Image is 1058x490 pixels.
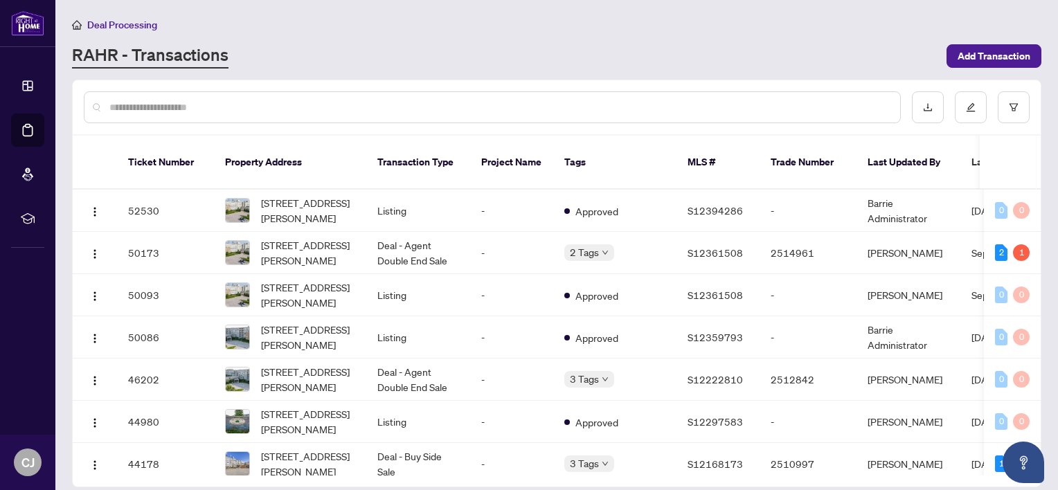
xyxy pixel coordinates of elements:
[1013,202,1030,219] div: 0
[553,136,676,190] th: Tags
[72,44,228,69] a: RAHR - Transactions
[760,443,857,485] td: 2510997
[1013,244,1030,261] div: 1
[117,274,214,316] td: 50093
[857,232,960,274] td: [PERSON_NAME]
[84,453,106,475] button: Logo
[760,401,857,443] td: -
[570,244,599,260] span: 2 Tags
[226,325,249,349] img: thumbnail-img
[995,202,1007,219] div: 0
[226,283,249,307] img: thumbnail-img
[470,232,553,274] td: -
[1009,102,1019,112] span: filter
[1013,371,1030,388] div: 0
[366,316,470,359] td: Listing
[117,232,214,274] td: 50173
[857,443,960,485] td: [PERSON_NAME]
[366,190,470,232] td: Listing
[688,289,743,301] span: S12361508
[760,316,857,359] td: -
[857,359,960,401] td: [PERSON_NAME]
[971,415,1002,428] span: [DATE]
[89,291,100,302] img: Logo
[470,274,553,316] td: -
[117,190,214,232] td: 52530
[21,453,35,472] span: CJ
[995,287,1007,303] div: 0
[117,359,214,401] td: 46202
[261,280,355,310] span: [STREET_ADDRESS][PERSON_NAME]
[87,19,157,31] span: Deal Processing
[470,190,553,232] td: -
[261,406,355,437] span: [STREET_ADDRESS][PERSON_NAME]
[84,410,106,433] button: Logo
[89,417,100,428] img: Logo
[688,373,743,385] span: S12222810
[261,448,355,479] span: [STREET_ADDRESS][PERSON_NAME]
[575,330,618,345] span: Approved
[1013,287,1030,303] div: 0
[261,322,355,352] span: [STREET_ADDRESS][PERSON_NAME]
[971,331,1002,343] span: [DATE]
[575,203,618,219] span: Approved
[11,10,44,36] img: logo
[688,457,743,470] span: S12168173
[602,249,609,256] span: down
[971,373,1002,385] span: [DATE]
[760,190,857,232] td: -
[688,246,743,259] span: S12361508
[89,375,100,386] img: Logo
[117,443,214,485] td: 44178
[998,91,1030,123] button: filter
[366,136,470,190] th: Transaction Type
[470,136,553,190] th: Project Name
[955,91,987,123] button: edit
[1003,442,1044,483] button: Open asap
[366,274,470,316] td: Listing
[575,288,618,303] span: Approved
[226,199,249,222] img: thumbnail-img
[958,45,1030,67] span: Add Transaction
[971,246,1034,259] span: Sep/19/2025
[995,371,1007,388] div: 0
[261,195,355,226] span: [STREET_ADDRESS][PERSON_NAME]
[366,232,470,274] td: Deal - Agent Double End Sale
[1013,329,1030,345] div: 0
[261,364,355,394] span: [STREET_ADDRESS][PERSON_NAME]
[1013,413,1030,430] div: 0
[84,242,106,264] button: Logo
[117,401,214,443] td: 44980
[602,460,609,467] span: down
[923,102,933,112] span: download
[89,460,100,471] img: Logo
[366,443,470,485] td: Deal - Buy Side Sale
[89,206,100,217] img: Logo
[995,244,1007,261] div: 2
[575,415,618,430] span: Approved
[84,284,106,306] button: Logo
[470,443,553,485] td: -
[117,316,214,359] td: 50086
[72,20,82,30] span: home
[688,204,743,217] span: S12394286
[971,289,1034,301] span: Sep/19/2025
[947,44,1041,68] button: Add Transaction
[117,136,214,190] th: Ticket Number
[966,102,976,112] span: edit
[470,316,553,359] td: -
[470,359,553,401] td: -
[676,136,760,190] th: MLS #
[760,136,857,190] th: Trade Number
[995,413,1007,430] div: 0
[760,274,857,316] td: -
[688,331,743,343] span: S12359793
[995,455,1007,472] div: 1
[226,367,249,391] img: thumbnail-img
[857,274,960,316] td: [PERSON_NAME]
[570,455,599,471] span: 3 Tags
[971,457,1002,470] span: [DATE]
[84,326,106,348] button: Logo
[366,359,470,401] td: Deal - Agent Double End Sale
[226,410,249,433] img: thumbnail-img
